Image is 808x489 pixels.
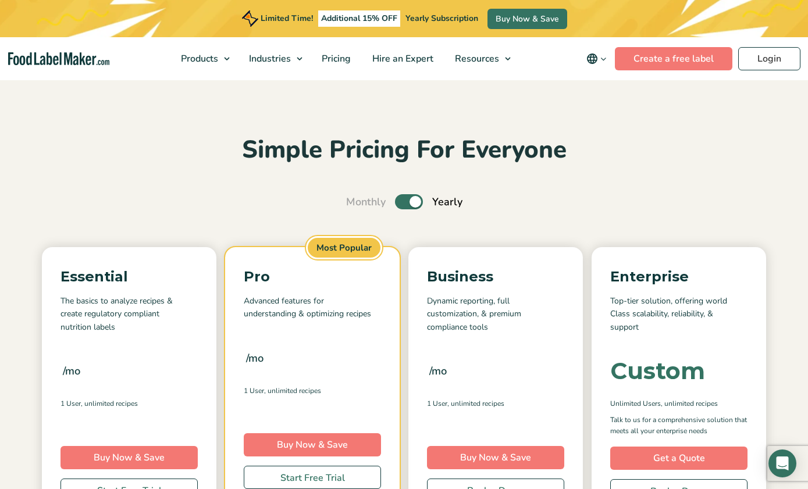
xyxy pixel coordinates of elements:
p: The basics to analyze recipes & create regulatory compliant nutrition labels [60,295,198,334]
a: Login [738,47,800,70]
a: Buy Now & Save [244,433,381,456]
span: Pricing [318,52,352,65]
p: Pro [244,266,381,288]
p: Essential [60,266,198,288]
p: Top-tier solution, offering world Class scalability, reliability, & support [610,295,748,334]
p: Business [427,266,564,288]
span: , Unlimited Recipes [81,398,138,409]
span: /mo [429,363,447,379]
span: Hire an Expert [369,52,435,65]
span: 1 User [427,398,447,409]
a: Get a Quote [610,447,748,470]
span: 1 User [244,386,264,396]
a: Create a free label [615,47,732,70]
a: Buy Now & Save [60,446,198,469]
span: , Unlimited Recipes [447,398,504,409]
h2: Simple Pricing For Everyone [9,134,799,166]
span: , Unlimited Recipes [661,398,718,409]
div: Custom [610,359,705,383]
span: Products [177,52,219,65]
span: /mo [246,350,264,366]
a: Buy Now & Save [487,9,567,29]
p: Dynamic reporting, full customization, & premium compliance tools [427,295,564,334]
span: Yearly Subscription [405,13,478,24]
span: , Unlimited Recipes [264,386,321,396]
p: Enterprise [610,266,748,288]
div: Open Intercom Messenger [768,449,796,477]
p: Advanced features for understanding & optimizing recipes [244,295,381,321]
span: Most Popular [306,236,382,260]
p: Talk to us for a comprehensive solution that meets all your enterprise needs [610,415,748,437]
a: Hire an Expert [362,37,442,80]
a: Start Free Trial [244,466,381,489]
a: Industries [239,37,308,80]
label: Toggle [395,194,423,209]
span: 1 User [60,398,81,409]
span: Industries [245,52,292,65]
span: Additional 15% OFF [318,10,400,27]
a: Buy Now & Save [427,446,564,469]
a: Pricing [311,37,359,80]
span: /mo [63,363,80,379]
a: Products [170,37,236,80]
span: Resources [451,52,500,65]
span: Limited Time! [261,13,313,24]
a: Resources [444,37,517,80]
span: Unlimited Users [610,398,661,409]
span: Monthly [346,194,386,210]
span: Yearly [432,194,462,210]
